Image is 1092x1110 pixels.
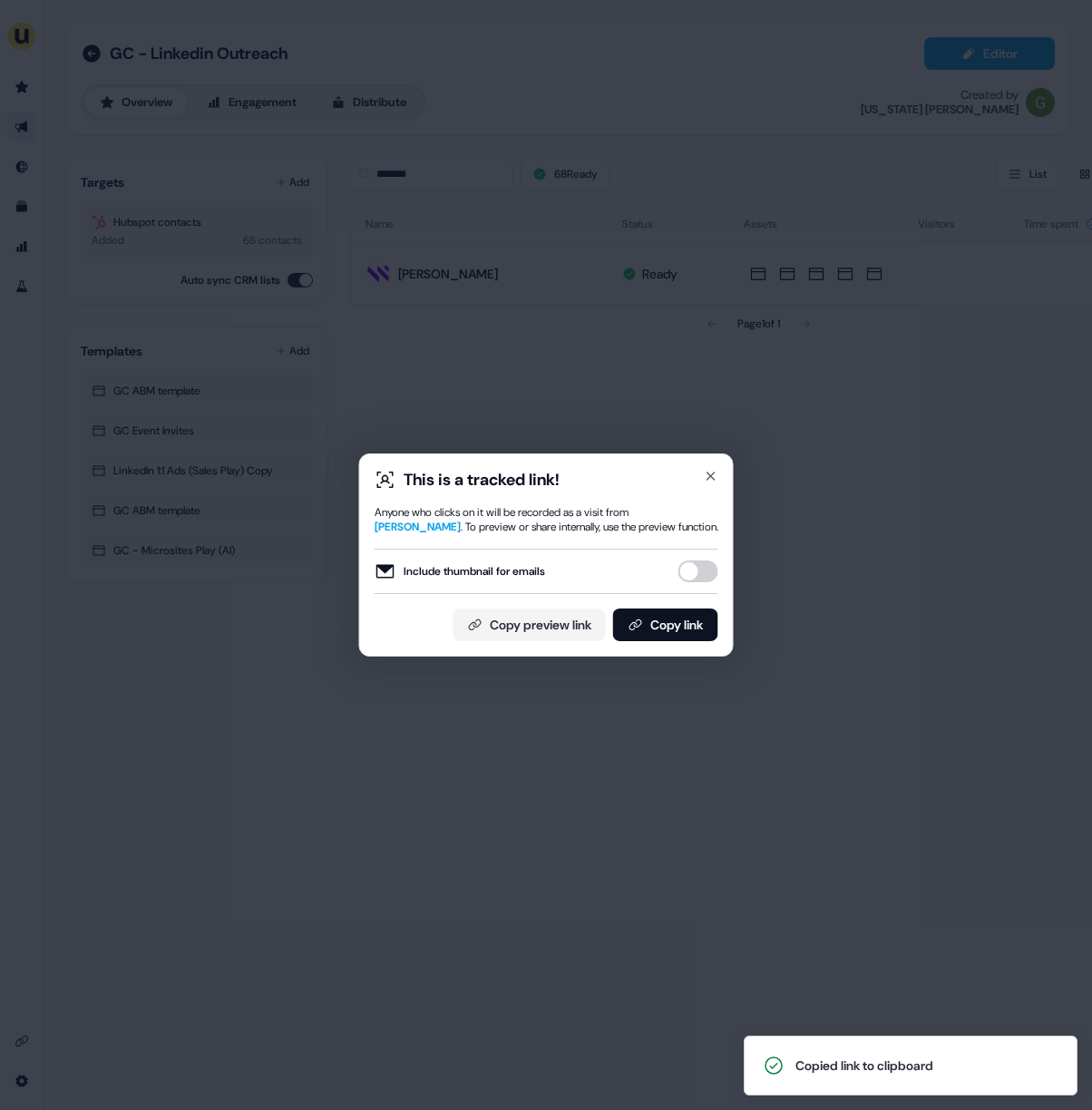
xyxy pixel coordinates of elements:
button: Copy link [613,609,718,641]
button: Copy preview link [453,609,606,641]
span: [PERSON_NAME] [375,520,461,534]
div: Anyone who clicks on it will be recorded as a visit from . To preview or share internally, use th... [375,505,718,534]
div: Copied link to clipboard [795,1056,933,1075]
div: This is a tracked link! [404,469,560,491]
label: Include thumbnail for emails [375,560,545,582]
